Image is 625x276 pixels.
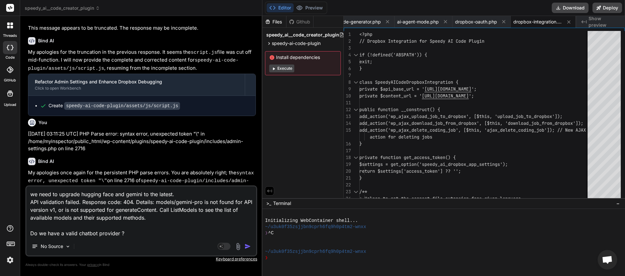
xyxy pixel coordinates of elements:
div: Create [49,102,180,109]
span: private $api_base_url = ' [359,86,424,92]
span: Show preview [589,15,620,28]
span: // Dropbox Integration for Speedy AI Code Plugin [359,38,484,44]
div: 21 [344,175,351,182]
img: Pick Models [65,244,71,249]
div: 6 [344,65,351,72]
span: a given language. [479,196,523,201]
label: code [6,55,15,60]
span: privacy [87,263,99,267]
div: 15 [344,127,351,134]
span: >_ [266,200,271,207]
div: 9 [344,86,351,93]
div: 17 [344,147,351,154]
button: Download [552,3,589,13]
code: script.js [191,50,217,55]
div: 8 [344,79,351,86]
div: 12 [344,106,351,113]
button: Editor [267,3,294,12]
label: GitHub [4,78,16,83]
span: Terminal [273,200,291,207]
img: icon [244,243,251,250]
div: 4 [344,51,351,58]
span: private $content_url = ' [359,93,422,99]
span: ^C [268,230,274,236]
span: exit; [359,59,372,65]
button: Refactor Admin Settings and Enhance Dropbox DebuggingClick to open Workbench [28,74,245,95]
span: private function get_access_token() { [359,154,456,160]
span: ❯ [265,255,268,261]
img: attachment [234,243,242,250]
span: speedy-ai-code-plugin [272,40,321,47]
img: settings [5,254,16,266]
span: this, 'upload_job_to_dropbox']); [479,113,562,119]
div: Github [286,19,313,25]
span: add_action('wp_ajax_download_job_from_dropbox' [359,120,479,126]
div: 19 [344,161,351,168]
span: dropbox-oauth.php [455,19,497,25]
span: − [616,200,620,207]
code: speedy-ai-code-plugin/assets/js/script.js [64,102,180,110]
div: 13 [344,113,351,120]
span: '; [469,93,474,99]
span: action for deleting jobs [370,134,432,140]
span: $settings = get_option('speedy_ai_dropbox_app_ [359,161,479,167]
span: Initializing WebContainer shell... [265,218,358,224]
p: My apologies once again for the persistent PHP parse errors. You are absolutely right; the on lin... [28,169,256,209]
div: Click to collapse the range. [352,51,360,58]
span: ai-code-generator.php [332,19,381,25]
button: Preview [294,3,326,12]
h6: Bind AI [38,37,54,44]
span: } [359,141,362,147]
span: , 'ajax_delete_coding_job']); // New AJAX [479,127,586,133]
span: <?php [359,31,372,37]
span: class SpeedyAICodeDropboxIntegration { [359,79,458,85]
span: ~/u3uk0f35zsjjbn9cprh6fq9h0p4tm2-wnxx [265,249,366,255]
div: 2 [344,38,351,45]
p: This message appears to be truncated. The response may be incomplete. [28,24,256,32]
div: 18 [344,154,351,161]
p: Keyboard preferences [25,256,257,262]
span: } [359,65,362,71]
span: speedy_ai__code_creator_plugin [25,5,100,11]
div: Refactor Admin Settings and Enhance Dropbox Debugging [35,79,238,85]
span: , [$this, 'download_job_from_dropbox']); [479,120,583,126]
div: 16 [344,140,351,147]
span: add_action('wp_ajax_delete_coding_job', [$this [359,127,479,133]
div: Click to collapse the range. [352,79,360,86]
p: [[DATE] 03:11:25 UTC] PHP Parse error: syntax error, unexpected token "\" in /home/myinspector/pu... [28,130,256,153]
div: 23 [344,188,351,195]
code: speedy-ai-code-plugin/assets/js/script.js [28,58,239,71]
div: 5 [344,58,351,65]
label: threads [3,33,17,38]
span: ~/u3uk0f35zsjjbn9cprh6fq9h0p4tm2-wnxx [265,224,366,230]
span: add_action('wp_ajax_upload_job_to_dropbox', [$ [359,113,479,119]
div: 11 [344,99,351,106]
span: public function __construct() { [359,107,440,112]
label: Upload [4,102,16,108]
a: Open chat [598,250,617,269]
span: '; [471,86,477,92]
span: return $settings['access_token'] ?? ''; [359,168,461,174]
p: My apologies for the truncation in the previous response. It seems the file was cut off mid-funct... [28,49,256,73]
div: Click to open Workbench [35,86,238,91]
div: 22 [344,182,351,188]
textarea: we need to upgrade hugging face and gemini to the latest. API validation failed. Response code: 4... [26,186,256,237]
span: [URL][DOMAIN_NAME] [424,86,471,92]
div: 7 [344,72,351,79]
div: 10 [344,93,351,99]
span: settings'); [479,161,508,167]
div: Files [262,19,286,25]
p: Always double-check its answers. Your in Bind [25,262,257,268]
div: Click to collapse the range. [352,188,360,195]
p: No Source [41,243,63,250]
div: 24 [344,195,351,202]
div: Click to collapse the range. [352,106,360,113]
span: ❯ [265,230,268,236]
button: Deploy [592,3,622,13]
button: Execute [269,65,294,72]
span: * Helper to get the correct file extension for [359,196,479,201]
span: if (!defined('ABSPATH')) { [359,52,427,58]
h6: You [38,119,47,126]
span: [URL][DOMAIN_NAME] [422,93,469,99]
div: 3 [344,45,351,51]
